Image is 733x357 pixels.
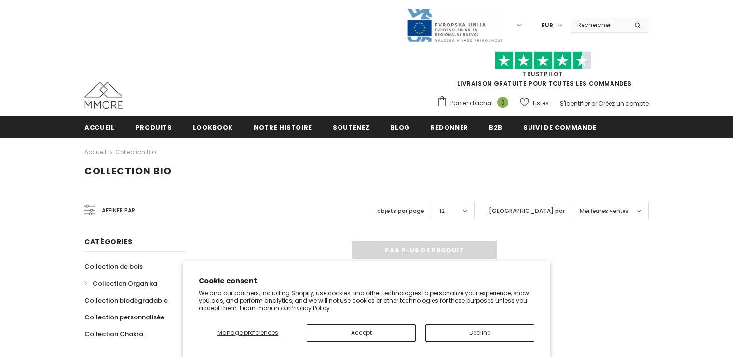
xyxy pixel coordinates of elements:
[431,123,468,132] span: Redonner
[217,329,278,337] span: Manage preferences
[591,99,597,107] span: or
[495,51,591,70] img: Faites confiance aux étoiles pilotes
[523,70,563,78] a: TrustPilot
[115,148,156,156] a: Collection Bio
[136,123,172,132] span: Produits
[450,98,493,108] span: Panier d'achat
[571,18,627,32] input: Search Site
[84,258,143,275] a: Collection de bois
[102,205,135,216] span: Affiner par
[199,324,297,342] button: Manage preferences
[523,123,597,132] span: Suivi de commande
[84,330,143,339] span: Collection Chakra
[193,123,233,132] span: Lookbook
[84,275,157,292] a: Collection Organika
[290,304,330,312] a: Privacy Policy
[84,164,172,178] span: Collection Bio
[407,8,503,43] img: Javni Razpis
[580,206,629,216] span: Meilleures ventes
[523,116,597,138] a: Suivi de commande
[333,123,369,132] span: soutenez
[93,279,157,288] span: Collection Organika
[254,116,312,138] a: Notre histoire
[84,309,164,326] a: Collection personnalisée
[533,98,549,108] span: Listes
[84,237,133,247] span: Catégories
[497,97,508,108] span: 0
[84,82,123,109] img: Cas MMORE
[425,324,534,342] button: Decline
[84,123,115,132] span: Accueil
[199,290,534,312] p: We and our partners, including Shopify, use cookies and other technologies to personalize your ex...
[598,99,649,107] a: Créez un compte
[84,262,143,271] span: Collection de bois
[390,116,410,138] a: Blog
[84,146,106,158] a: Accueil
[84,326,143,343] a: Collection Chakra
[84,292,168,309] a: Collection biodégradable
[193,116,233,138] a: Lookbook
[377,206,424,216] label: objets par page
[136,116,172,138] a: Produits
[390,123,410,132] span: Blog
[560,99,590,107] a: S'identifier
[254,123,312,132] span: Notre histoire
[439,206,445,216] span: 12
[489,116,502,138] a: B2B
[520,94,549,111] a: Listes
[489,206,565,216] label: [GEOGRAPHIC_DATA] par
[437,55,649,88] span: LIVRAISON GRATUITE POUR TOUTES LES COMMANDES
[84,116,115,138] a: Accueil
[542,21,553,30] span: EUR
[407,21,503,29] a: Javni Razpis
[84,313,164,322] span: Collection personnalisée
[84,296,168,305] span: Collection biodégradable
[199,276,534,286] h2: Cookie consent
[437,96,513,110] a: Panier d'achat 0
[431,116,468,138] a: Redonner
[307,324,416,342] button: Accept
[333,116,369,138] a: soutenez
[489,123,502,132] span: B2B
